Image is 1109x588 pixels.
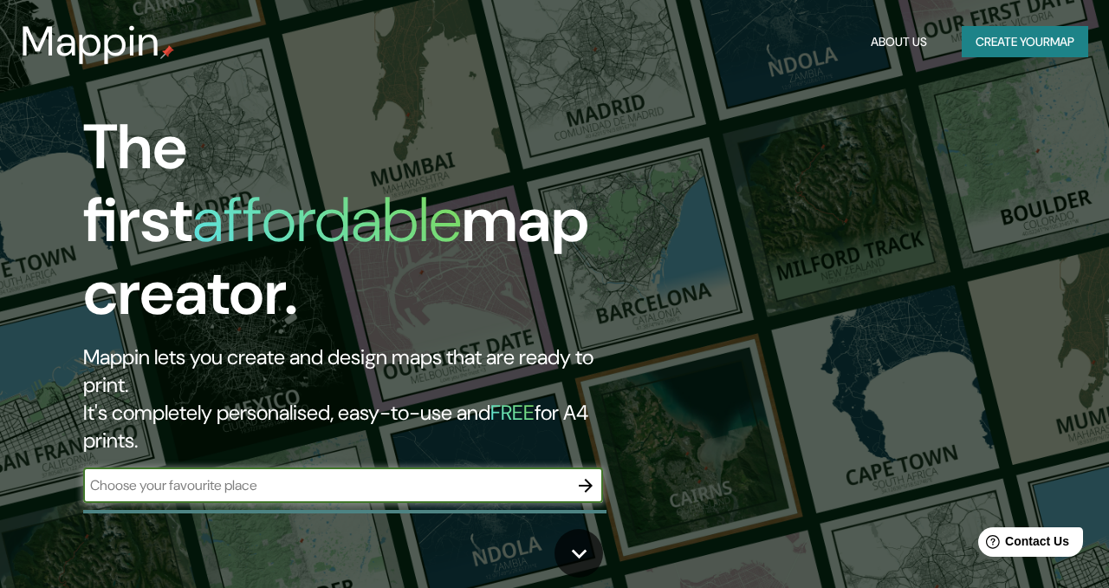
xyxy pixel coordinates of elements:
[83,111,638,343] h1: The first map creator.
[83,343,638,454] h2: Mappin lets you create and design maps that are ready to print. It's completely personalised, eas...
[83,475,568,495] input: Choose your favourite place
[962,26,1088,58] button: Create yourmap
[192,180,462,260] h1: affordable
[160,45,174,59] img: mappin-pin
[864,26,934,58] button: About Us
[955,520,1090,569] iframe: Help widget launcher
[490,399,535,426] h5: FREE
[21,17,160,66] h3: Mappin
